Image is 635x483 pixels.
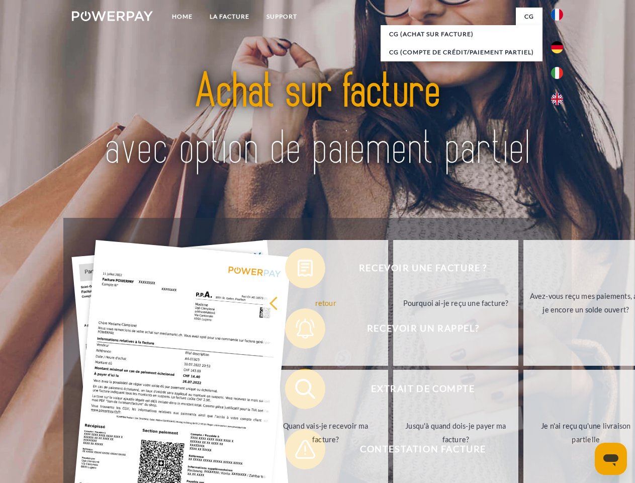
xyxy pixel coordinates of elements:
img: it [551,67,563,79]
iframe: Bouton de lancement de la fenêtre de messagerie [595,443,627,475]
a: CG (Compte de crédit/paiement partiel) [381,43,542,61]
img: en [551,93,563,105]
a: LA FACTURE [201,8,258,26]
a: CG (achat sur facture) [381,25,542,43]
div: Pourquoi ai-je reçu une facture? [399,296,512,309]
div: retour [269,296,382,309]
img: de [551,41,563,53]
a: Home [163,8,201,26]
img: fr [551,9,563,21]
img: logo-powerpay-white.svg [72,11,153,21]
div: Jusqu'à quand dois-je payer ma facture? [399,419,512,446]
img: title-powerpay_fr.svg [96,48,539,193]
a: Support [258,8,306,26]
a: CG [516,8,542,26]
div: Quand vais-je recevoir ma facture? [269,419,382,446]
